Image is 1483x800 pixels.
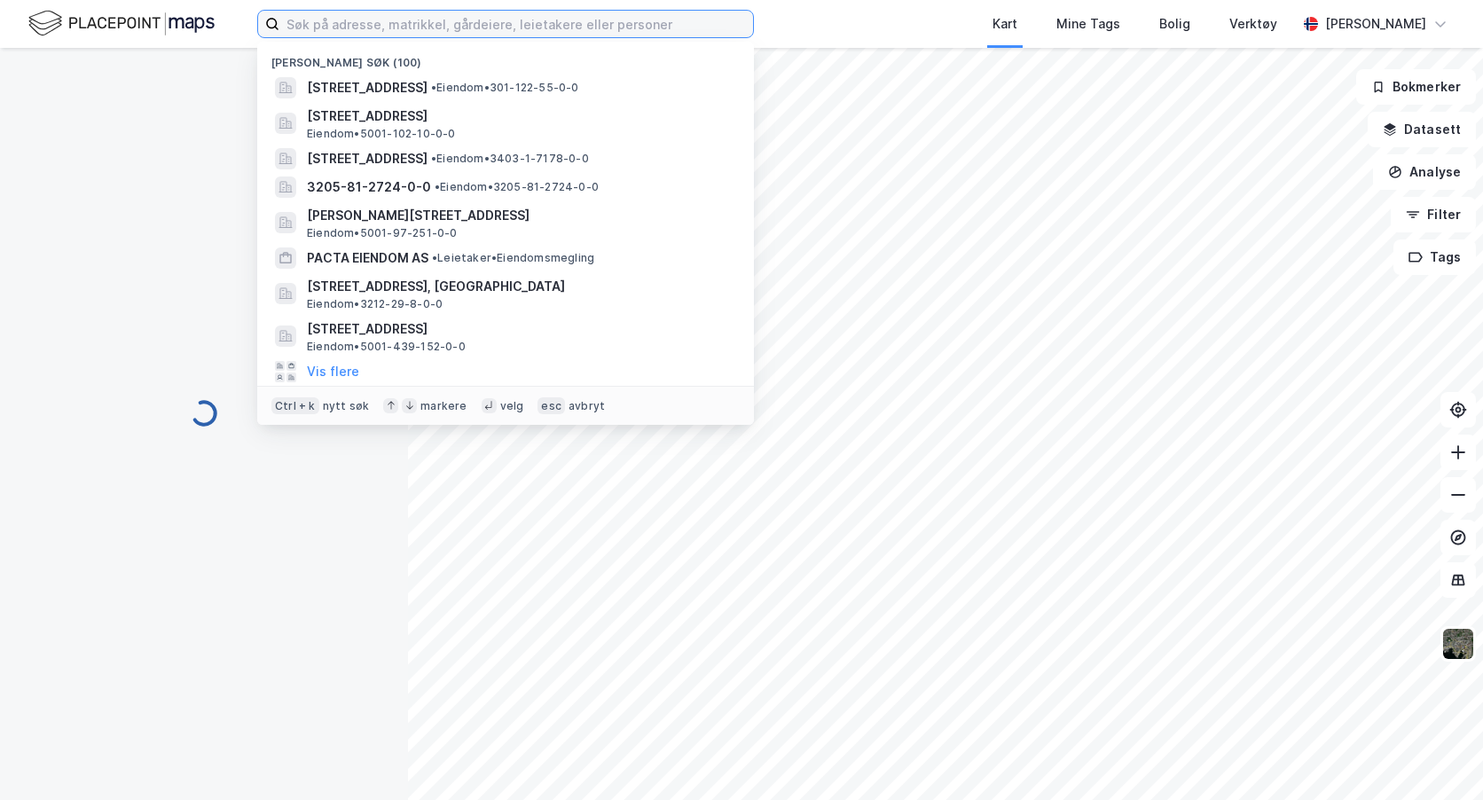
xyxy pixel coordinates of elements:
[307,176,431,198] span: 3205-81-2724-0-0
[307,148,428,169] span: [STREET_ADDRESS]
[307,205,733,226] span: [PERSON_NAME][STREET_ADDRESS]
[257,42,754,74] div: [PERSON_NAME] søk (100)
[1325,13,1426,35] div: [PERSON_NAME]
[271,397,319,415] div: Ctrl + k
[307,276,733,297] span: [STREET_ADDRESS], [GEOGRAPHIC_DATA]
[190,399,218,427] img: spinner.a6d8c91a73a9ac5275cf975e30b51cfb.svg
[307,127,456,141] span: Eiendom • 5001-102-10-0-0
[420,399,467,413] div: markere
[307,226,458,240] span: Eiendom • 5001-97-251-0-0
[993,13,1017,35] div: Kart
[1056,13,1120,35] div: Mine Tags
[432,251,594,265] span: Leietaker • Eiendomsmegling
[307,361,359,382] button: Vis flere
[537,397,565,415] div: esc
[1391,197,1476,232] button: Filter
[1393,239,1476,275] button: Tags
[1441,627,1475,661] img: 9k=
[323,399,370,413] div: nytt søk
[435,180,440,193] span: •
[307,77,428,98] span: [STREET_ADDRESS]
[1229,13,1277,35] div: Verktøy
[279,11,753,37] input: Søk på adresse, matrikkel, gårdeiere, leietakere eller personer
[431,81,579,95] span: Eiendom • 301-122-55-0-0
[307,340,466,354] span: Eiendom • 5001-439-152-0-0
[435,180,599,194] span: Eiendom • 3205-81-2724-0-0
[431,81,436,94] span: •
[431,152,436,165] span: •
[307,297,443,311] span: Eiendom • 3212-29-8-0-0
[1368,112,1476,147] button: Datasett
[28,8,215,39] img: logo.f888ab2527a4732fd821a326f86c7f29.svg
[569,399,605,413] div: avbryt
[307,318,733,340] span: [STREET_ADDRESS]
[1159,13,1190,35] div: Bolig
[307,247,428,269] span: PACTA EIENDOM AS
[500,399,524,413] div: velg
[1394,715,1483,800] iframe: Chat Widget
[307,106,733,127] span: [STREET_ADDRESS]
[1373,154,1476,190] button: Analyse
[432,251,437,264] span: •
[1356,69,1476,105] button: Bokmerker
[431,152,589,166] span: Eiendom • 3403-1-7178-0-0
[1394,715,1483,800] div: Kontrollprogram for chat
